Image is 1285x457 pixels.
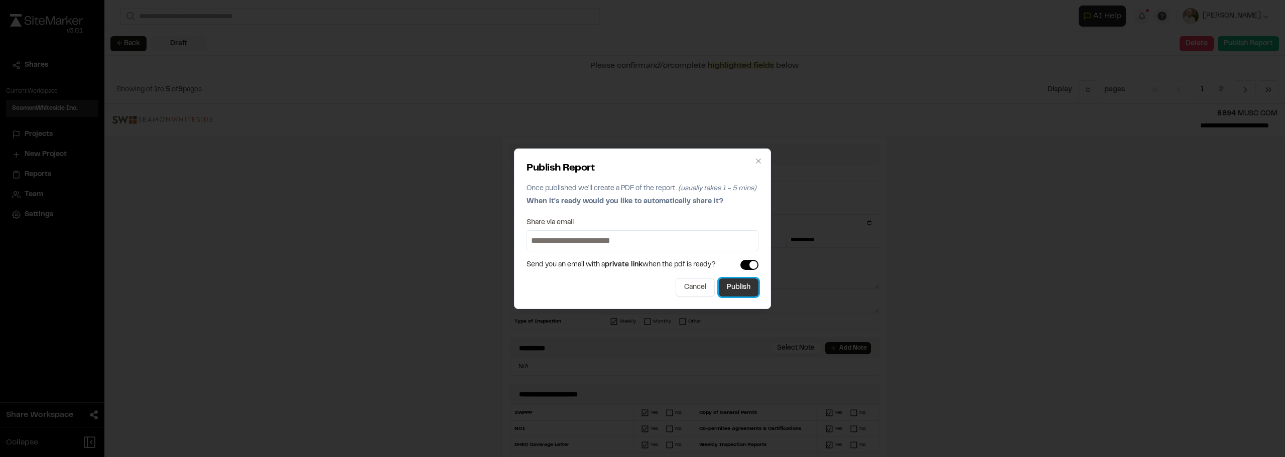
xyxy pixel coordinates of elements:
button: Publish [719,278,758,296]
span: When it's ready would you like to automatically share it? [527,199,723,205]
span: Send you an email with a when the pdf is ready? [527,259,716,270]
label: Share via email [527,219,574,226]
button: Cancel [676,278,715,296]
span: (usually takes 1 - 5 mins) [678,186,756,192]
h2: Publish Report [527,161,758,176]
span: private link [605,262,642,268]
p: Once published we'll create a PDF of the report. [527,183,758,194]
